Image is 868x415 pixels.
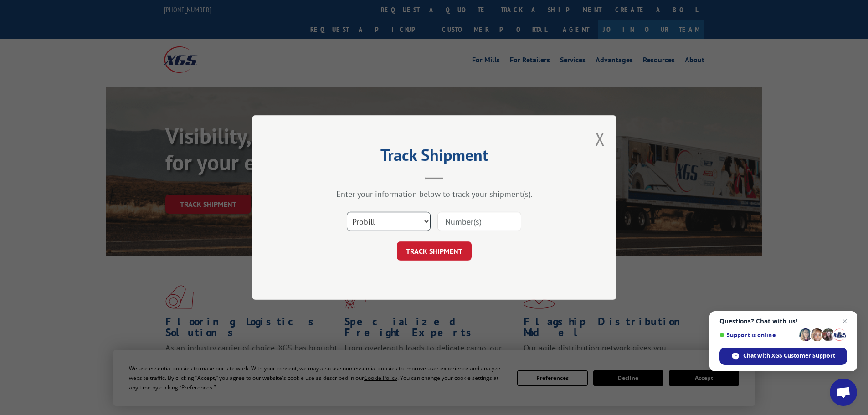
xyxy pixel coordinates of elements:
[397,241,472,261] button: TRACK SHIPMENT
[595,127,605,151] button: Close modal
[839,316,850,327] span: Close chat
[298,149,571,166] h2: Track Shipment
[719,318,847,325] span: Questions? Chat with us!
[719,348,847,365] div: Chat with XGS Customer Support
[437,212,521,231] input: Number(s)
[298,189,571,199] div: Enter your information below to track your shipment(s).
[830,379,857,406] div: Open chat
[743,352,835,360] span: Chat with XGS Customer Support
[719,332,796,338] span: Support is online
